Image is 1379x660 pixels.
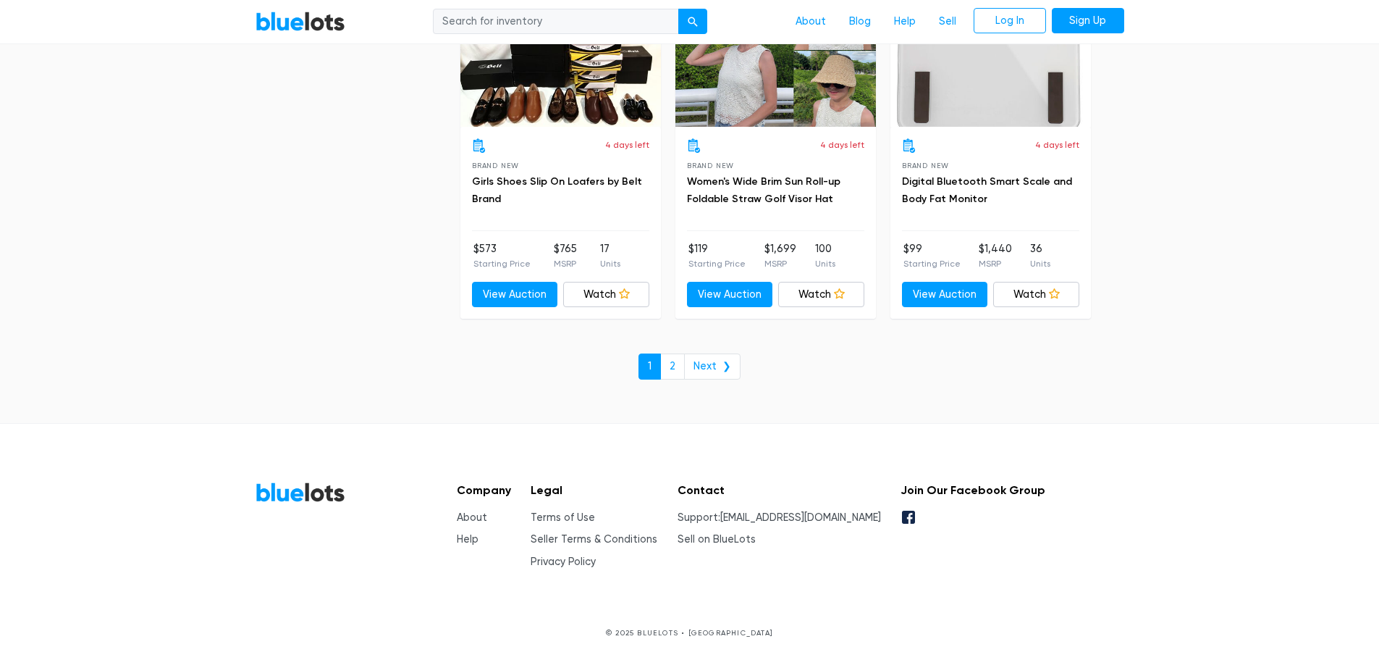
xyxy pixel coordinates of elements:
[687,282,773,308] a: View Auction
[605,138,649,151] p: 4 days left
[457,511,487,524] a: About
[974,8,1046,34] a: Log In
[473,241,531,270] li: $573
[882,8,927,35] a: Help
[979,241,1012,270] li: $1,440
[256,482,345,503] a: BlueLots
[1052,8,1124,34] a: Sign Up
[457,483,511,497] h5: Company
[554,241,577,270] li: $765
[433,9,679,35] input: Search for inventory
[993,282,1079,308] a: Watch
[472,175,642,205] a: Girls Shoes Slip On Loafers by Belt Brand
[720,511,881,524] a: [EMAIL_ADDRESS][DOMAIN_NAME]
[600,257,620,270] p: Units
[554,257,577,270] p: MSRP
[764,241,796,270] li: $1,699
[927,8,968,35] a: Sell
[778,282,864,308] a: Watch
[820,138,864,151] p: 4 days left
[473,257,531,270] p: Starting Price
[688,257,746,270] p: Starting Price
[902,162,949,170] span: Brand New
[687,162,734,170] span: Brand New
[815,241,835,270] li: 100
[688,241,746,270] li: $119
[764,257,796,270] p: MSRP
[531,556,596,568] a: Privacy Policy
[687,175,840,205] a: Women's Wide Brim Sun Roll-up Foldable Straw Golf Visor Hat
[472,162,519,170] span: Brand New
[901,483,1045,497] h5: Join Our Facebook Group
[256,11,345,32] a: BlueLots
[256,627,1124,638] p: © 2025 BLUELOTS • [GEOGRAPHIC_DATA]
[457,533,478,546] a: Help
[1030,241,1050,270] li: 36
[1035,138,1079,151] p: 4 days left
[472,282,558,308] a: View Auction
[902,175,1072,205] a: Digital Bluetooth Smart Scale and Body Fat Monitor
[684,354,741,380] a: Next ❯
[784,8,838,35] a: About
[903,241,961,270] li: $99
[678,483,881,497] h5: Contact
[838,8,882,35] a: Blog
[1030,257,1050,270] p: Units
[563,282,649,308] a: Watch
[678,533,756,546] a: Sell on BlueLots
[678,510,881,526] li: Support:
[815,257,835,270] p: Units
[903,257,961,270] p: Starting Price
[660,354,685,380] a: 2
[638,354,661,380] a: 1
[531,511,595,524] a: Terms of Use
[600,241,620,270] li: 17
[979,257,1012,270] p: MSRP
[531,483,657,497] h5: Legal
[902,282,988,308] a: View Auction
[531,533,657,546] a: Seller Terms & Conditions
